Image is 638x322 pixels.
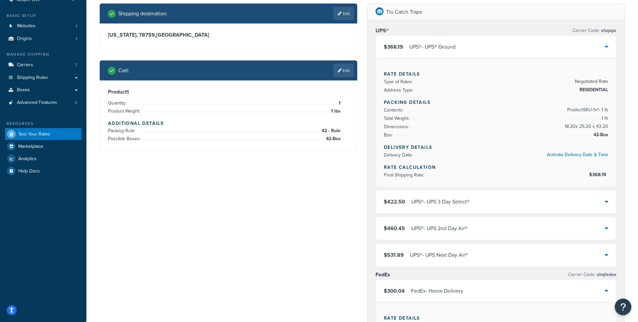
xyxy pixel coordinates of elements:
[17,23,36,29] span: Websites
[600,27,616,34] span: shqups
[600,114,608,122] span: 1 lb
[5,97,81,109] li: Advanced Features
[108,32,349,38] h3: [US_STATE], 78759 , [GEOGRAPHIC_DATA]
[411,197,470,206] div: UPS® - UPS 3 Day Select®
[384,123,411,130] span: Dimensions:
[5,52,81,57] div: Manage Shipping
[566,106,608,114] span: Product SKU-1 x 1 - 1 lb
[108,100,128,107] span: Quantity:
[5,59,81,71] li: Carriers
[5,165,81,177] a: Help Docs
[384,315,608,322] h4: Rate Details
[563,123,608,131] span: 18.20 x 25.20 x 43.20
[5,33,81,45] li: Origins
[384,132,394,139] span: Box:
[5,153,81,165] a: Analytics
[384,43,403,51] span: $368.19
[409,42,456,52] div: UPS® - UPS® Ground
[18,144,43,150] span: Marketplace
[324,135,341,143] span: 42-Box
[5,141,81,153] a: Marketplace
[384,164,608,171] h4: Rate Calculation
[592,131,608,139] span: 42-Box
[5,84,81,96] a: Boxes
[5,128,81,140] a: Test Your Rates
[568,270,616,279] p: Carrier Code:
[547,151,608,158] a: Activate Delivery Date & Time
[384,251,404,259] span: $531.89
[17,75,48,81] span: Shipping Rules
[108,108,142,115] span: Product Weight:
[76,23,77,29] span: 1
[75,62,77,68] span: 7
[320,127,341,135] span: 42 - Rule
[17,100,57,106] span: Advanced Features
[18,132,50,137] span: Test Your Rates
[384,71,608,78] h4: Rate Details
[5,20,81,32] li: Websites
[573,78,608,86] span: Negotiated Rate
[384,99,608,106] h4: Packing Details
[329,107,341,115] span: 1 lbs
[384,224,405,232] span: $460.45
[410,250,468,260] div: UPS® - UPS Next Day Air®
[384,78,415,85] span: Type of Rates:
[108,89,349,95] h3: Product 1
[75,100,77,106] span: 3
[384,198,405,205] span: $422.50
[118,11,167,17] h2: Shipping destination :
[5,72,81,84] a: Shipping Rules
[5,97,81,109] a: Advanced Features3
[17,36,32,42] span: Origins
[386,7,422,17] p: Tru Catch Traps
[384,107,405,114] span: Contents:
[573,26,616,35] p: Carrier Code:
[76,36,77,42] span: 1
[17,87,30,93] span: Boxes
[108,127,137,134] span: Packing Rule:
[384,171,426,178] span: Final Shipping Rate:
[17,62,33,68] span: Carriers
[578,86,608,94] span: RESIDENTIAL
[5,59,81,71] a: Carriers7
[384,115,411,122] span: Total Weight:
[5,20,81,32] a: Websites1
[384,144,608,151] h4: Delivery Details
[411,224,468,233] div: UPS® - UPS 2nd Day Air®
[589,171,608,178] span: $368.19
[334,7,354,20] a: Edit
[118,68,129,74] h2: Cart :
[337,99,341,107] span: 1
[108,135,142,142] span: Possible Boxes:
[334,64,354,77] a: Edit
[375,271,390,278] h3: FedEx
[384,87,415,94] span: Address Type:
[18,156,37,162] span: Analytics
[18,168,40,174] span: Help Docs
[411,286,463,296] div: FedEx - Home Delivery
[375,27,389,34] h3: UPS®
[108,120,349,127] h4: Additional Details
[5,13,81,19] div: Basic Setup
[384,287,405,295] span: $300.04
[5,121,81,127] div: Resources
[384,152,414,159] span: Delivery Date:
[595,271,616,278] span: shqfedex
[615,299,631,315] button: Open Resource Center
[5,33,81,45] a: Origins1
